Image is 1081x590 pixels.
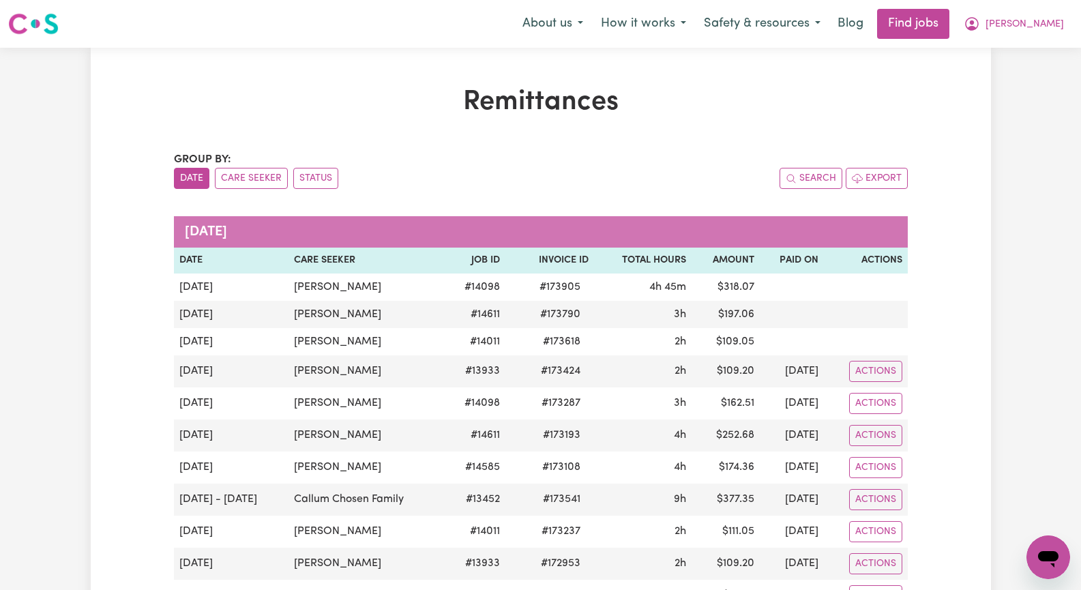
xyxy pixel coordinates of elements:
[445,516,505,548] td: # 14011
[692,452,760,484] td: $ 174.36
[445,387,505,419] td: # 14098
[445,452,505,484] td: # 14585
[674,309,686,320] span: 3 hours
[8,12,59,36] img: Careseekers logo
[760,452,825,484] td: [DATE]
[692,355,760,387] td: $ 109.20
[674,462,686,473] span: 4 hours
[288,301,445,328] td: [PERSON_NAME]
[849,489,902,510] button: Actions
[849,521,902,542] button: Actions
[174,216,908,248] caption: [DATE]
[445,419,505,452] td: # 14611
[849,393,902,414] button: Actions
[288,548,445,580] td: [PERSON_NAME]
[293,168,338,189] button: sort invoices by paid status
[760,419,825,452] td: [DATE]
[174,168,209,189] button: sort invoices by date
[288,452,445,484] td: [PERSON_NAME]
[692,548,760,580] td: $ 109.20
[445,248,505,274] th: Job ID
[288,419,445,452] td: [PERSON_NAME]
[174,516,289,548] td: [DATE]
[445,274,505,301] td: # 14098
[849,425,902,446] button: Actions
[649,282,686,293] span: 4 hours 45 minutes
[760,387,825,419] td: [DATE]
[174,248,289,274] th: Date
[675,336,686,347] span: 2 hours
[288,355,445,387] td: [PERSON_NAME]
[288,248,445,274] th: Care Seeker
[692,301,760,328] td: $ 197.06
[445,355,505,387] td: # 13933
[533,395,589,411] span: # 173287
[760,516,825,548] td: [DATE]
[445,548,505,580] td: # 13933
[824,248,907,274] th: Actions
[692,484,760,516] td: $ 377.35
[675,558,686,569] span: 2 hours
[849,553,902,574] button: Actions
[674,430,686,441] span: 4 hours
[174,86,908,119] h1: Remittances
[692,387,760,419] td: $ 162.51
[445,301,505,328] td: # 14611
[692,516,760,548] td: $ 111.05
[215,168,288,189] button: sort invoices by care seeker
[288,516,445,548] td: [PERSON_NAME]
[675,526,686,537] span: 2 hours
[692,274,760,301] td: $ 318.07
[174,355,289,387] td: [DATE]
[533,363,589,379] span: # 173424
[288,274,445,301] td: [PERSON_NAME]
[592,10,695,38] button: How it works
[829,9,872,39] a: Blog
[174,419,289,452] td: [DATE]
[692,248,760,274] th: Amount
[594,248,692,274] th: Total Hours
[760,484,825,516] td: [DATE]
[535,427,589,443] span: # 173193
[534,459,589,475] span: # 173108
[445,328,505,355] td: # 14011
[174,274,289,301] td: [DATE]
[514,10,592,38] button: About us
[877,9,949,39] a: Find jobs
[849,361,902,382] button: Actions
[174,548,289,580] td: [DATE]
[955,10,1073,38] button: My Account
[535,491,589,507] span: # 173541
[445,484,505,516] td: # 13452
[288,328,445,355] td: [PERSON_NAME]
[675,366,686,377] span: 2 hours
[8,8,59,40] a: Careseekers logo
[535,334,589,350] span: # 173618
[288,484,445,516] td: Callum Chosen Family
[174,452,289,484] td: [DATE]
[846,168,908,189] button: Export
[174,154,231,165] span: Group by:
[692,328,760,355] td: $ 109.05
[531,279,589,295] span: # 173905
[695,10,829,38] button: Safety & resources
[780,168,842,189] button: Search
[1026,535,1070,579] iframe: Button to launch messaging window
[505,248,594,274] th: Invoice ID
[674,398,686,409] span: 3 hours
[986,17,1064,32] span: [PERSON_NAME]
[760,548,825,580] td: [DATE]
[760,248,825,274] th: Paid On
[674,494,686,505] span: 9 hours
[849,457,902,478] button: Actions
[174,387,289,419] td: [DATE]
[692,419,760,452] td: $ 252.68
[174,328,289,355] td: [DATE]
[533,555,589,572] span: # 172953
[532,306,589,323] span: # 173790
[174,484,289,516] td: [DATE] - [DATE]
[533,523,589,540] span: # 173237
[760,355,825,387] td: [DATE]
[288,387,445,419] td: [PERSON_NAME]
[174,301,289,328] td: [DATE]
